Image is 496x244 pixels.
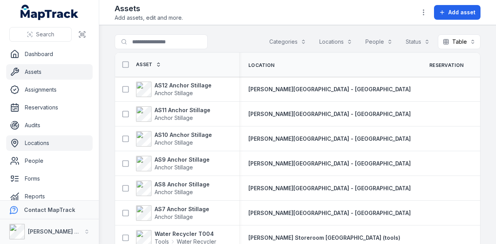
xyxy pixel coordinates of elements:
a: AS7 Anchor StillageAnchor Stillage [136,205,209,221]
button: Add asset [434,5,480,20]
a: Reservations [6,100,93,115]
button: Categories [264,34,311,49]
span: Location [248,62,274,68]
button: Locations [314,34,357,49]
span: Reservation [429,62,463,68]
a: Locations [6,135,93,151]
a: Audits [6,118,93,133]
h2: Assets [115,3,183,14]
a: People [6,153,93,169]
span: [PERSON_NAME][GEOGRAPHIC_DATA] - [GEOGRAPHIC_DATA] [248,135,411,142]
span: Asset [136,61,153,68]
span: Anchor Stillage [155,114,193,121]
span: Anchor Stillage [155,189,193,195]
button: Status [401,34,435,49]
button: Search [9,27,72,42]
span: Anchor Stillage [155,139,193,146]
a: [PERSON_NAME][GEOGRAPHIC_DATA] - [GEOGRAPHIC_DATA] [248,160,411,167]
strong: Contact MapTrack [24,206,75,213]
a: AS10 Anchor StillageAnchor Stillage [136,131,212,147]
strong: AS9 Anchor Stillage [155,156,210,164]
a: Assets [6,64,93,80]
span: Add asset [448,9,475,16]
a: [PERSON_NAME] Storeroom [GEOGRAPHIC_DATA] (tools) [248,234,400,242]
a: [PERSON_NAME][GEOGRAPHIC_DATA] - [GEOGRAPHIC_DATA] [248,209,411,217]
a: [PERSON_NAME][GEOGRAPHIC_DATA] - [GEOGRAPHIC_DATA] [248,110,411,118]
a: Assignments [6,82,93,97]
a: AS9 Anchor StillageAnchor Stillage [136,156,210,171]
span: [PERSON_NAME][GEOGRAPHIC_DATA] - [GEOGRAPHIC_DATA] [248,210,411,216]
strong: AS8 Anchor Stillage [155,181,210,188]
span: [PERSON_NAME][GEOGRAPHIC_DATA] - [GEOGRAPHIC_DATA] [248,111,411,117]
a: [PERSON_NAME][GEOGRAPHIC_DATA] - [GEOGRAPHIC_DATA] [248,135,411,143]
a: AS11 Anchor StillageAnchor Stillage [136,106,210,122]
a: MapTrack [21,5,79,20]
span: Anchor Stillage [155,164,193,171]
a: AS8 Anchor StillageAnchor Stillage [136,181,210,196]
span: Search [36,31,54,38]
a: [PERSON_NAME][GEOGRAPHIC_DATA] - [GEOGRAPHIC_DATA] [248,85,411,93]
span: [PERSON_NAME][GEOGRAPHIC_DATA] - [GEOGRAPHIC_DATA] [248,160,411,167]
strong: AS11 Anchor Stillage [155,106,210,114]
a: Forms [6,171,93,186]
span: Anchor Stillage [155,213,193,220]
a: Dashboard [6,46,93,62]
a: Reports [6,189,93,204]
a: AS12 Anchor StillageAnchor Stillage [136,82,212,97]
strong: AS7 Anchor Stillage [155,205,209,213]
strong: [PERSON_NAME] Group [28,228,91,235]
span: Add assets, edit and more. [115,14,183,22]
a: [PERSON_NAME][GEOGRAPHIC_DATA] - [GEOGRAPHIC_DATA] [248,184,411,192]
a: Asset [136,61,161,68]
strong: AS10 Anchor Stillage [155,131,212,139]
button: Table [438,34,480,49]
span: Anchor Stillage [155,90,193,96]
strong: Water Recycler T004 [155,230,216,238]
span: [PERSON_NAME] Storeroom [GEOGRAPHIC_DATA] (tools) [248,234,400,241]
button: People [360,34,398,49]
strong: AS12 Anchor Stillage [155,82,212,89]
